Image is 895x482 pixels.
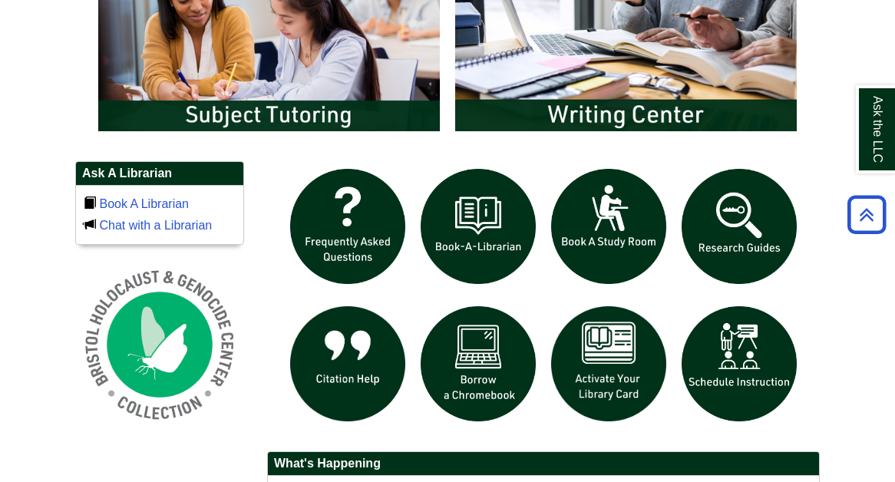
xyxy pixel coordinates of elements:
[282,299,413,429] img: citation help icon links to citation help guide page
[282,161,413,292] img: frequently asked questions
[543,299,674,429] img: activate Library Card icon links to form to activate student ID into library card
[99,219,212,232] a: Chat with a Librarian
[76,162,243,186] h2: Ask A Librarian
[413,161,543,292] img: Book a Librarian icon links to book a librarian web page
[842,204,891,225] a: Back to Top
[268,452,819,476] h2: What's Happening
[543,161,674,292] img: book a study room icon links to book a study room web page
[99,197,189,210] a: Book A Librarian
[674,299,804,429] img: For faculty. Schedule Library Instruction icon links to form.
[674,161,804,292] img: Research Guides icon links to research guides web page
[75,260,244,429] img: Holocaust and Genocide Collection
[413,299,543,429] img: Borrow a chromebook icon links to the borrow a chromebook web page
[282,161,804,436] div: slideshow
